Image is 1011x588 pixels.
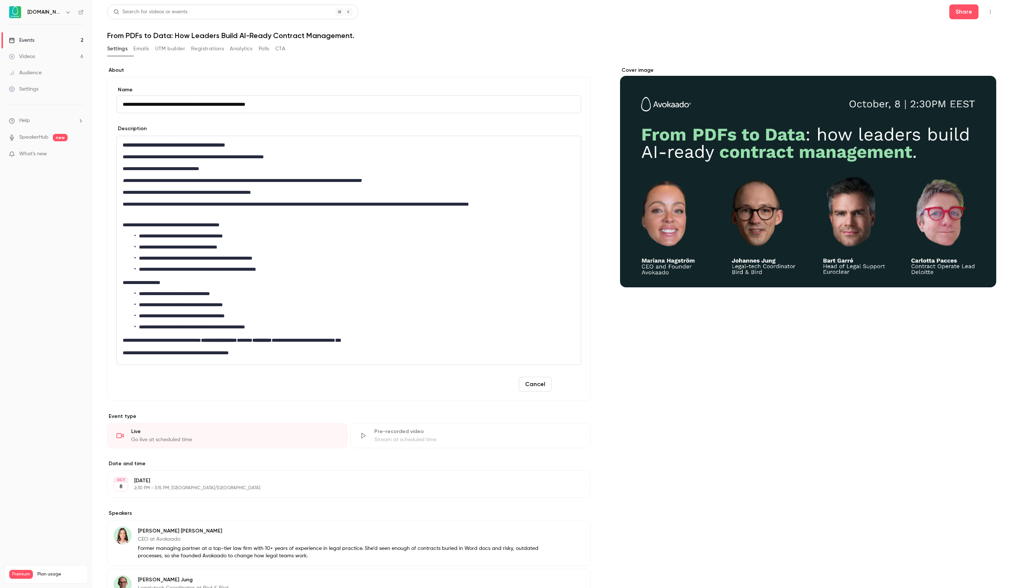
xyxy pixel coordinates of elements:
div: Events [9,37,34,44]
label: About [107,67,590,74]
div: editor [117,136,581,365]
span: Help [19,117,30,125]
label: Description [116,125,147,132]
span: What's new [19,150,47,158]
a: SpeakerHub [19,134,48,141]
p: [PERSON_NAME] [PERSON_NAME] [138,527,542,535]
p: 2:30 PM - 3:15 PM, [GEOGRAPHIC_DATA]/[GEOGRAPHIC_DATA] [134,485,551,491]
h1: From PDFs to Data: How Leaders Build AI-Ready Contract Management. [107,31,996,40]
img: Avokaado.io [9,6,21,18]
div: Pre-recorded videoStream at scheduled time [350,423,590,448]
div: Settings [9,85,38,93]
span: Premium [9,570,33,579]
li: help-dropdown-opener [9,117,84,125]
label: Cover image [620,67,996,74]
div: LiveGo live at scheduled time [107,423,347,448]
div: Pre-recorded video [374,428,581,435]
span: new [53,134,68,141]
button: Analytics [230,43,253,55]
section: Cover image [620,67,996,287]
p: [DATE] [134,477,551,484]
p: CEO at Avokaado [138,535,542,543]
div: OCT [114,477,127,483]
h6: [DOMAIN_NAME] [27,9,62,16]
div: Go live at scheduled time [131,436,338,443]
p: Former managing partner at a top-tier law firm with 10+ years of experience in legal practice. Sh... [138,545,542,560]
button: Polls [259,43,269,55]
button: CTA [275,43,285,55]
div: Mariana Hagström[PERSON_NAME] [PERSON_NAME]CEO at AvokaadoFormer managing partner at a top-tier l... [107,520,590,566]
p: 8 [119,483,123,490]
span: Plan usage [37,571,83,577]
button: Cancel [519,377,552,392]
button: Share [949,4,978,19]
button: Registrations [191,43,224,55]
p: Event type [107,413,590,420]
label: Date and time [107,460,590,467]
div: Videos [9,53,35,60]
button: Save [555,377,581,392]
button: Settings [107,43,127,55]
p: [PERSON_NAME] Jung [138,576,504,584]
div: Stream at scheduled time [374,436,581,443]
button: UTM builder [155,43,185,55]
section: description [116,136,581,365]
img: Mariana Hagström [114,527,132,544]
button: Emails [133,43,149,55]
label: Speakers [107,510,590,517]
div: Live [131,428,338,435]
div: Audience [9,69,42,77]
label: Name [116,86,581,94]
div: Search for videos or events [113,8,187,16]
